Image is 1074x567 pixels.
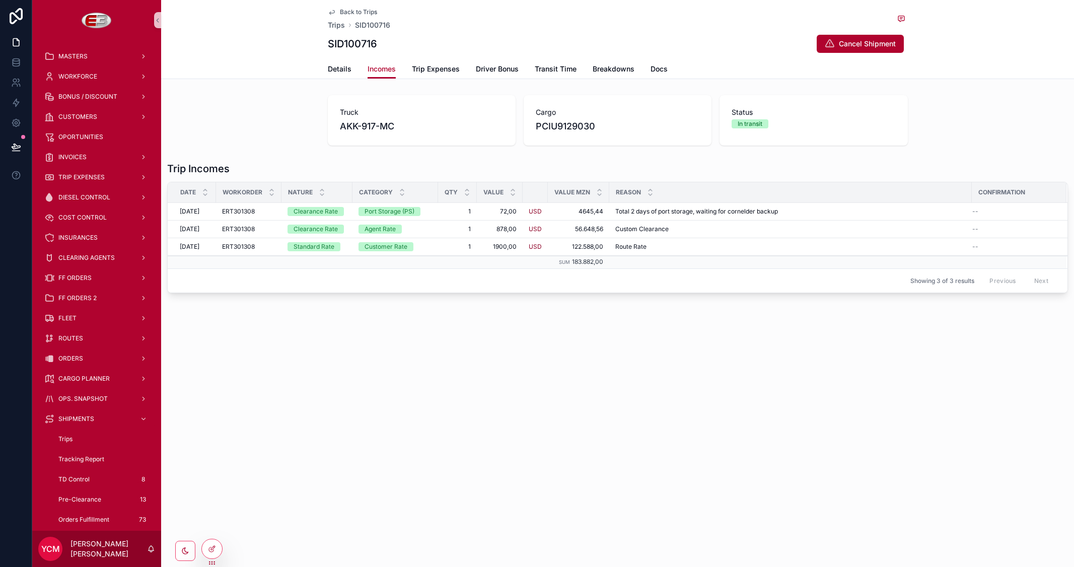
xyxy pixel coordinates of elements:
[476,64,519,74] span: Driver Bonus
[615,207,778,216] span: Total 2 days of port storage, waiting for cornelder backup
[412,60,460,80] a: Trip Expenses
[38,229,155,247] a: INSURANCES
[536,119,699,133] span: PCIU9129030
[365,207,414,216] div: Port Storage (PS)
[222,243,275,251] a: ERT301308
[58,214,107,222] span: COST CONTROL
[58,495,101,504] span: Pre-Clearance
[651,64,668,74] span: Docs
[444,207,471,216] a: 1
[288,188,313,196] span: Nature
[355,20,390,30] a: SID100716
[50,511,155,529] a: Orders Fulfillment73
[223,188,262,196] span: Workorder
[70,539,147,559] p: [PERSON_NAME] [PERSON_NAME]
[294,207,338,216] div: Clearance Rate
[529,243,542,251] span: USD
[593,64,634,74] span: Breakdowns
[50,430,155,448] a: Trips
[222,225,255,233] span: ERT301308
[180,243,199,251] span: [DATE]
[651,60,668,80] a: Docs
[82,12,112,28] img: App logo
[359,242,432,251] a: Customer Rate
[38,128,155,146] a: OPORTUNITIES
[58,314,77,322] span: FLEET
[328,64,351,74] span: Details
[529,225,542,233] a: USD
[554,207,603,216] a: 4645,44
[445,188,458,196] span: Qty
[38,390,155,408] a: OPS. SNAPSHOT
[972,243,978,251] span: --
[615,207,966,216] a: Total 2 days of port storage, waiting for cornelder backup
[58,133,103,141] span: OPORTUNITIES
[58,516,109,524] span: Orders Fulfillment
[732,107,895,117] span: Status
[222,225,275,233] a: ERT301308
[288,242,346,251] a: Standard Rate
[58,173,105,181] span: TRIP EXPENSES
[38,309,155,327] a: FLEET
[483,188,504,196] span: Value
[817,35,904,53] button: Cancel Shipment
[444,225,471,233] span: 1
[58,113,97,121] span: CUSTOMERS
[180,207,199,216] span: [DATE]
[294,242,334,251] div: Standard Rate
[180,225,210,233] a: [DATE]
[50,470,155,488] a: TD Control8
[328,37,377,51] h1: SID100716
[972,243,1054,251] a: --
[615,225,669,233] span: Custom Clearance
[58,254,115,262] span: CLEARING AGENTS
[554,225,603,233] a: 56.648,56
[978,188,1025,196] span: Confirmation
[38,249,155,267] a: CLEARING AGENTS
[50,450,155,468] a: Tracking Report
[38,410,155,428] a: SHIPMENTS
[483,225,517,233] a: 878,00
[38,370,155,388] a: CARGO PLANNER
[38,88,155,106] a: BONUS / DISCOUNT
[616,188,641,196] span: Reason
[58,395,108,403] span: OPS. SNAPSHOT
[58,415,94,423] span: SHIPMENTS
[340,119,504,133] span: AKK-917-MC
[38,269,155,287] a: FF ORDERS
[180,243,210,251] a: [DATE]
[58,334,83,342] span: ROUTES
[412,64,460,74] span: Trip Expenses
[38,168,155,186] a: TRIP EXPENSES
[58,274,92,282] span: FF ORDERS
[136,514,149,526] div: 73
[180,207,210,216] a: [DATE]
[167,162,230,176] h1: Trip Incomes
[340,8,377,16] span: Back to Trips
[137,493,149,506] div: 13
[972,225,1054,233] a: --
[38,329,155,347] a: ROUTES
[483,207,517,216] span: 72,00
[615,225,966,233] a: Custom Clearance
[359,225,432,234] a: Agent Rate
[32,40,161,531] div: scrollable content
[58,234,98,242] span: INSURANCES
[529,207,542,216] span: USD
[38,208,155,227] a: COST CONTROL
[535,64,577,74] span: Transit Time
[554,243,603,251] a: 122.588,00
[58,153,87,161] span: INVOICES
[365,225,396,234] div: Agent Rate
[38,289,155,307] a: FF ORDERS 2
[222,243,255,251] span: ERT301308
[328,20,345,30] span: Trips
[58,435,73,443] span: Trips
[38,67,155,86] a: WORKFORCE
[368,64,396,74] span: Incomes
